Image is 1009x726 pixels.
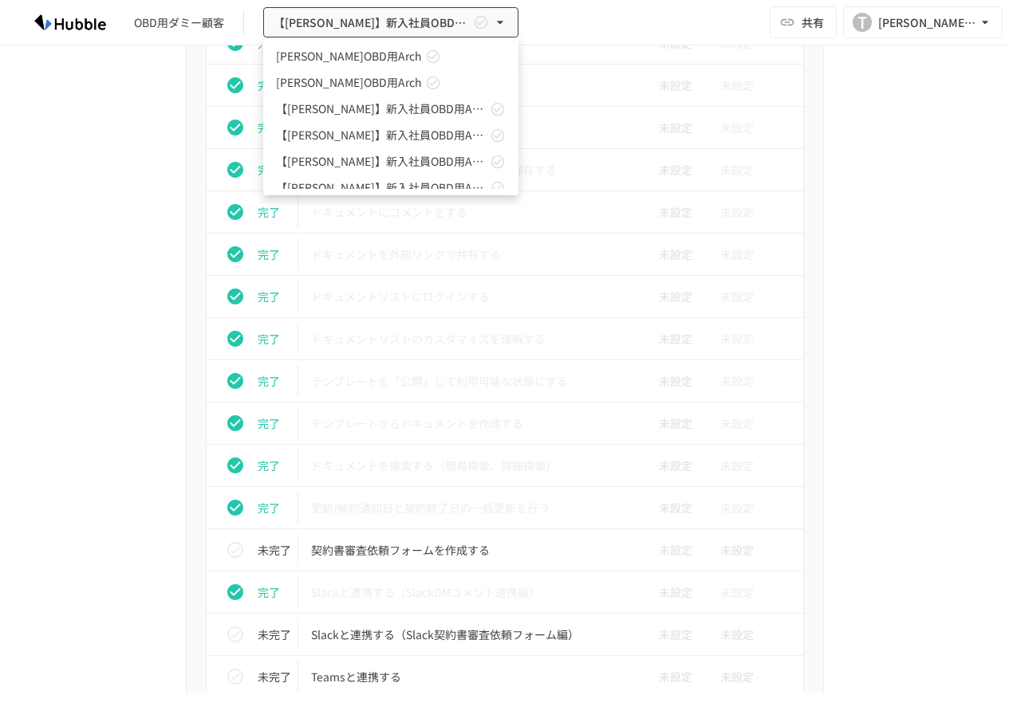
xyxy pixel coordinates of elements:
[276,127,487,143] span: 【[PERSON_NAME]】新入社員OBD用Arch
[276,100,487,117] span: 【[PERSON_NAME]】新入社員OBD用Arch
[276,48,422,65] span: [PERSON_NAME]OBD用Arch
[276,179,487,196] span: 【[PERSON_NAME]】新入社員OBD用Arch
[276,153,487,170] span: 【[PERSON_NAME]】新入社員OBD用Arch
[276,74,422,91] span: [PERSON_NAME]OBD用Arch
